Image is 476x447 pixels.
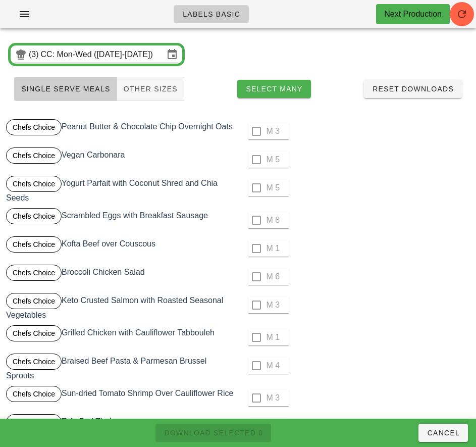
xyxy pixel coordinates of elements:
span: Single Serve Meals [21,85,111,93]
span: Chefs Choice [13,148,55,163]
span: Chefs Choice [13,415,55,430]
div: Vegan Carbonara [4,145,238,174]
button: Select Many [237,80,311,98]
span: Other Sizes [123,85,178,93]
button: Single Serve Meals [14,77,117,101]
span: Reset Downloads [372,85,454,93]
span: Chefs Choice [13,293,55,309]
div: Peanut Butter & Chocolate Chip Overnight Oats [4,117,238,145]
div: Kofta Beef over Couscous [4,234,238,263]
span: Chefs Choice [13,386,55,402]
div: Keto Crusted Salmon with Roasted Seasonal Vegetables [4,291,238,323]
span: Chefs Choice [13,354,55,369]
button: Reset Downloads [364,80,462,98]
button: Other Sizes [117,77,184,101]
span: Labels Basic [182,10,240,18]
div: Broccoli Chicken Salad [4,263,238,291]
span: Chefs Choice [13,176,55,191]
span: Cancel [427,429,460,437]
div: (3) [29,49,41,60]
span: Chefs Choice [13,209,55,224]
div: Tofu Pad Thai [4,412,238,440]
div: Yogurt Parfait with Coconut Shred and Chia Seeds [4,174,238,206]
span: Select Many [245,85,303,93]
span: Chefs Choice [13,326,55,341]
div: Sun-dried Tomato Shrimp Over Cauliflower Rice [4,384,238,412]
div: Scrambled Eggs with Breakfast Sausage [4,206,238,234]
span: Chefs Choice [13,237,55,252]
div: Next Production [384,8,442,20]
a: Labels Basic [174,5,249,23]
button: Cancel [418,424,468,442]
span: Chefs Choice [13,120,55,135]
div: Grilled Chicken with Cauliflower Tabbouleh [4,323,238,352]
div: Braised Beef Pasta & Parmesan Brussel Sprouts [4,352,238,384]
span: Chefs Choice [13,265,55,280]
